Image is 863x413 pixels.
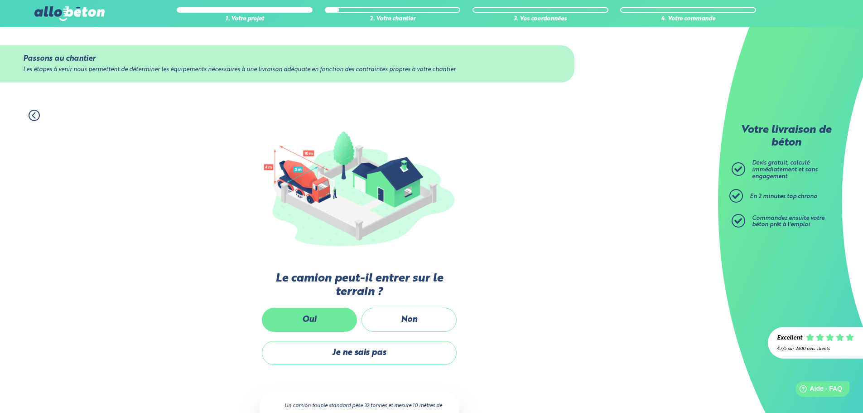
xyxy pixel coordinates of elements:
label: Le camion peut-il entrer sur le terrain ? [260,272,459,299]
div: 1. Votre projet [177,16,313,23]
span: En 2 minutes top chrono [750,194,817,199]
label: Non [362,308,457,332]
div: Passons au chantier [23,54,552,63]
span: Devis gratuit, calculé immédiatement et sans engagement [752,160,818,179]
div: 3. Vos coordonnées [472,16,608,23]
iframe: Help widget launcher [782,378,853,403]
label: Oui [262,308,357,332]
div: 2. Votre chantier [325,16,461,23]
p: Votre livraison de béton [734,124,838,149]
span: Commandez ensuite votre béton prêt à l'emploi [752,215,824,228]
div: 4. Votre commande [620,16,756,23]
img: allobéton [34,6,104,21]
div: 4.7/5 sur 2300 avis clients [777,346,854,351]
div: Les étapes à venir nous permettent de déterminer les équipements nécessaires à une livraison adéq... [23,67,552,73]
div: Excellent [777,335,802,342]
label: Je ne sais pas [262,341,457,365]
